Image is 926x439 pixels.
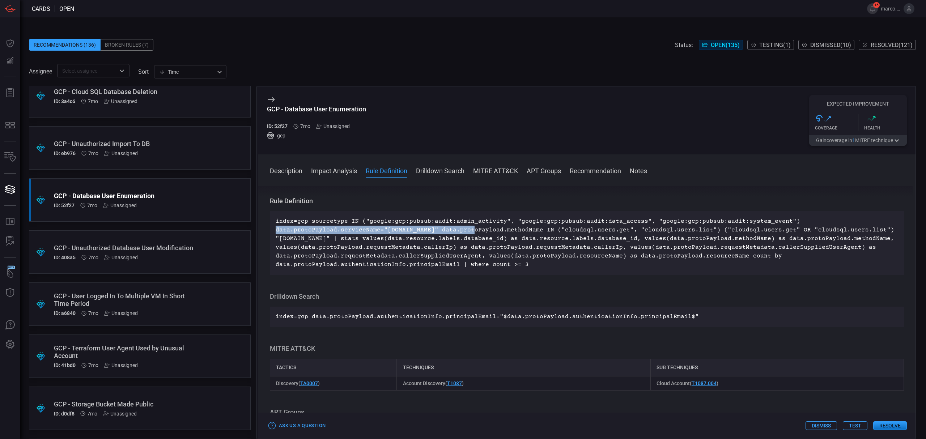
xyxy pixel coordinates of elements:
[54,411,75,417] h5: ID: d0df8
[699,40,743,50] button: Open(135)
[747,40,794,50] button: Testing(1)
[1,316,19,334] button: Ask Us A Question
[54,400,198,408] div: GCP - Storage Bucket Made Public
[1,265,19,282] button: Wingman
[267,132,366,139] div: gcp
[117,66,127,76] button: Open
[54,88,198,95] div: GCP - Cloud SQL Database Deletion
[873,2,880,8] span: 15
[88,98,98,104] span: Feb 10, 2025 9:50 AM
[650,359,904,376] div: Sub Techniques
[859,40,916,50] button: Resolved(121)
[630,166,647,175] button: Notes
[103,203,137,208] div: Unassigned
[270,359,397,376] div: Tactics
[270,292,904,301] h3: Drilldown Search
[54,192,198,200] div: GCP - Database User Enumeration
[1,149,19,166] button: Inventory
[104,98,137,104] div: Unassigned
[815,125,858,131] div: Coverage
[276,217,898,269] p: index=gcp sourcetype IN ("google:gcp:pubsub:audit:admin_activity", "google:gcp:pubsub:audit:data_...
[852,137,855,143] span: 1
[88,255,98,260] span: Feb 10, 2025 9:50 AM
[88,310,98,316] span: Feb 05, 2025 9:35 AM
[54,344,198,359] div: GCP - Terraform User Agent Used by Unusual Account
[1,336,19,353] button: Preferences
[270,166,302,175] button: Description
[864,125,907,131] div: Health
[366,166,407,175] button: Rule Definition
[1,116,19,134] button: MITRE - Detection Posture
[881,6,901,12] span: marco.[PERSON_NAME]
[29,68,52,75] span: Assignee
[270,408,904,417] h3: APT Groups
[871,42,913,48] span: Resolved ( 121 )
[276,380,320,386] span: Discovery ( )
[316,123,350,129] div: Unassigned
[104,150,138,156] div: Unassigned
[87,411,97,417] span: Jan 29, 2025 9:11 AM
[867,3,878,14] button: 15
[397,359,650,376] div: Techniques
[403,380,464,386] span: Account Discovery ( )
[809,135,907,146] button: Gaincoverage in1MITRE technique
[103,411,137,417] div: Unassigned
[1,84,19,102] button: Reports
[104,255,138,260] div: Unassigned
[798,40,854,50] button: Dismissed(10)
[416,166,464,175] button: Drilldown Search
[138,68,149,75] label: sort
[54,244,198,252] div: GCP - Unauthorized Database User Modification
[1,213,19,230] button: Rule Catalog
[267,420,327,431] button: Ask Us a Question
[270,344,904,353] h3: MITRE ATT&CK
[527,166,561,175] button: APT Groups
[54,310,76,316] h5: ID: a6840
[54,255,76,260] h5: ID: 408a5
[88,150,98,156] span: Feb 10, 2025 9:50 AM
[873,421,907,430] button: Resolve
[87,203,97,208] span: Feb 10, 2025 9:50 AM
[101,39,153,51] div: Broken Rules (7)
[473,166,518,175] button: MITRE ATT&CK
[843,421,867,430] button: Test
[88,362,98,368] span: Jan 29, 2025 9:11 AM
[59,66,115,75] input: Select assignee
[809,101,907,107] h5: Expected Improvement
[806,421,837,430] button: Dismiss
[54,362,76,368] h5: ID: 41bd0
[270,197,904,205] h3: Rule Definition
[1,233,19,250] button: ALERT ANALYSIS
[810,42,851,48] span: Dismissed ( 10 )
[54,140,198,148] div: GCP - Unauthorized Import To DB
[32,5,50,12] span: Cards
[711,42,740,48] span: Open ( 135 )
[267,105,366,113] div: GCP - Database User Enumeration
[29,39,101,51] div: Recommendations (136)
[300,123,310,129] span: Feb 10, 2025 9:50 AM
[104,362,138,368] div: Unassigned
[675,42,693,48] span: Status:
[1,181,19,198] button: Cards
[1,284,19,302] button: Threat Intelligence
[54,150,76,156] h5: ID: eb976
[657,380,718,386] span: Cloud Account ( )
[59,5,74,12] span: open
[54,292,198,307] div: GCP - User Logged In To Multiple VM In Short Time Period
[159,68,215,76] div: Time
[692,380,717,386] a: T1087.004
[276,312,898,321] p: index=gcp data.protoPayload.authenticationInfo.principalEmail="$data.protoPayload.authenticationI...
[759,42,791,48] span: Testing ( 1 )
[104,310,138,316] div: Unassigned
[1,35,19,52] button: Dashboard
[311,166,357,175] button: Impact Analysis
[267,123,288,129] h5: ID: 52f27
[54,98,75,104] h5: ID: 3a4c6
[1,52,19,69] button: Detections
[570,166,621,175] button: Recommendation
[447,380,462,386] a: T1087
[300,380,318,386] a: TA0007
[54,203,75,208] h5: ID: 52f27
